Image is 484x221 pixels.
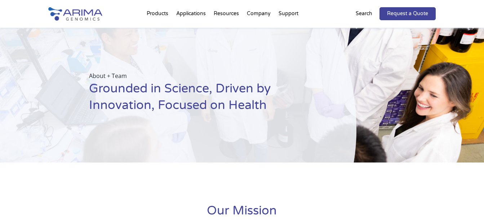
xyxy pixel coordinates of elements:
a: Request a Quote [379,7,436,20]
p: About + Team [89,71,320,81]
p: Search [356,9,372,18]
h1: Grounded in Science, Driven by Innovation, Focused on Health [89,81,320,119]
img: Arima-Genomics-logo [48,7,102,21]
